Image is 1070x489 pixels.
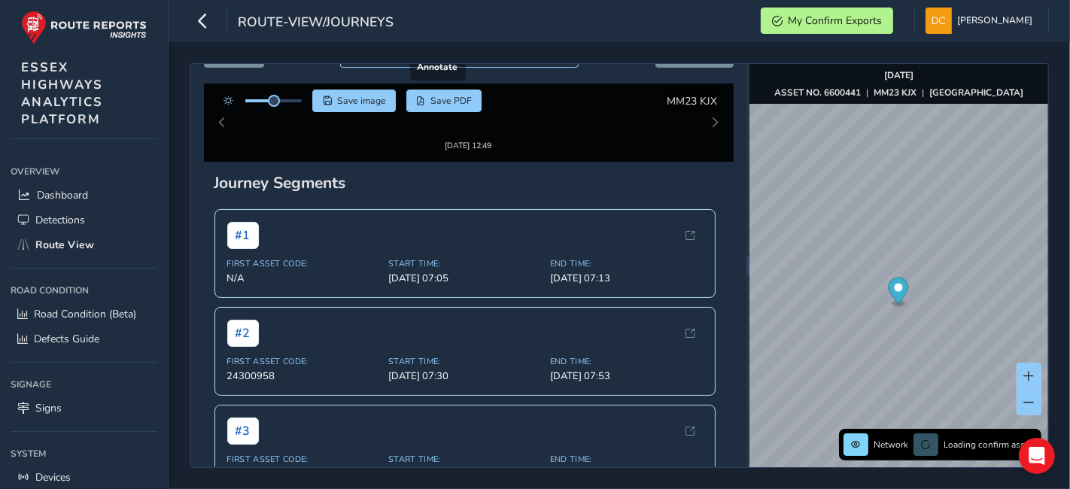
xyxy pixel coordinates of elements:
[312,90,396,112] button: Save
[874,87,916,99] strong: MM23 KJX
[889,278,909,308] div: Map marker
[388,342,541,354] span: Start Time:
[337,95,386,107] span: Save image
[35,213,85,227] span: Detections
[35,401,62,415] span: Signs
[227,454,380,467] span: 24300480
[11,232,157,257] a: Route View
[550,454,703,467] span: [DATE] 08:23
[227,306,259,333] span: # 2
[550,440,703,451] span: End Time:
[926,8,1038,34] button: [PERSON_NAME]
[11,183,157,208] a: Dashboard
[944,439,1037,451] span: Loading confirm assets
[227,208,259,235] span: # 1
[788,14,882,28] span: My Confirm Exports
[406,90,482,112] button: PDF
[423,120,515,132] div: [DATE] 12:49
[667,94,718,108] span: MM23 KJX
[761,8,893,34] button: My Confirm Exports
[388,356,541,369] span: [DATE] 07:30
[550,356,703,369] span: [DATE] 07:53
[227,342,380,354] span: First Asset Code:
[926,8,952,34] img: diamond-layout
[11,373,157,396] div: Signage
[34,307,136,321] span: Road Condition (Beta)
[1019,438,1055,474] div: Open Intercom Messenger
[11,208,157,232] a: Detections
[21,59,103,128] span: ESSEX HIGHWAYS ANALYTICS PLATFORM
[11,396,157,421] a: Signs
[388,258,541,272] span: [DATE] 07:05
[227,258,380,272] span: N/A
[227,356,380,369] span: 24300958
[884,69,913,81] strong: [DATE]
[11,442,157,465] div: System
[227,440,380,451] span: First Asset Code:
[550,258,703,272] span: [DATE] 07:13
[34,332,99,346] span: Defects Guide
[11,302,157,327] a: Road Condition (Beta)
[227,404,259,431] span: # 3
[388,244,541,256] span: Start Time:
[550,342,703,354] span: End Time:
[227,244,380,256] span: First Asset Code:
[957,8,1032,34] span: [PERSON_NAME]
[238,13,394,34] span: route-view/journeys
[11,160,157,183] div: Overview
[430,95,472,107] span: Save PDF
[37,188,88,202] span: Dashboard
[388,454,541,467] span: [DATE] 08:21
[35,238,94,252] span: Route View
[11,327,157,351] a: Defects Guide
[774,87,861,99] strong: ASSET NO. 6600441
[423,106,515,120] img: Thumbnail frame
[929,87,1023,99] strong: [GEOGRAPHIC_DATA]
[388,440,541,451] span: Start Time:
[35,470,71,484] span: Devices
[21,11,147,44] img: rr logo
[874,439,908,451] span: Network
[550,244,703,256] span: End Time:
[774,87,1023,99] div: | |
[214,159,723,180] div: Journey Segments
[11,279,157,302] div: Road Condition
